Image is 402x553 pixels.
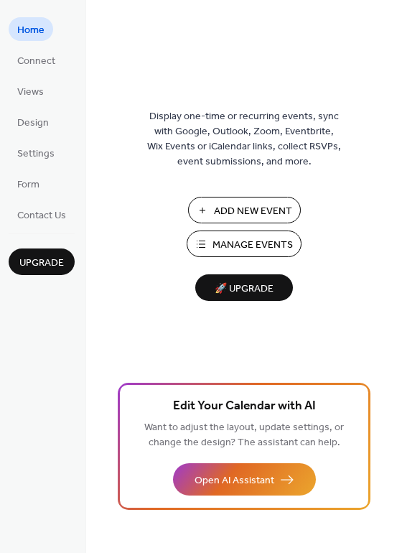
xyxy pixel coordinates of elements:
[17,116,49,131] span: Design
[17,54,55,69] span: Connect
[17,208,66,223] span: Contact Us
[144,418,344,452] span: Want to adjust the layout, update settings, or change the design? The assistant can help.
[9,79,52,103] a: Views
[9,172,48,195] a: Form
[187,231,301,257] button: Manage Events
[17,85,44,100] span: Views
[9,110,57,134] a: Design
[9,203,75,226] a: Contact Us
[17,177,39,192] span: Form
[204,279,284,299] span: 🚀 Upgrade
[9,141,63,164] a: Settings
[9,17,53,41] a: Home
[173,396,316,417] span: Edit Your Calendar with AI
[195,274,293,301] button: 🚀 Upgrade
[147,109,341,169] span: Display one-time or recurring events, sync with Google, Outlook, Zoom, Eventbrite, Wix Events or ...
[212,238,293,253] span: Manage Events
[173,463,316,496] button: Open AI Assistant
[9,48,64,72] a: Connect
[17,147,55,162] span: Settings
[188,197,301,223] button: Add New Event
[17,23,45,38] span: Home
[9,248,75,275] button: Upgrade
[214,204,292,219] span: Add New Event
[195,473,274,488] span: Open AI Assistant
[19,256,64,271] span: Upgrade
